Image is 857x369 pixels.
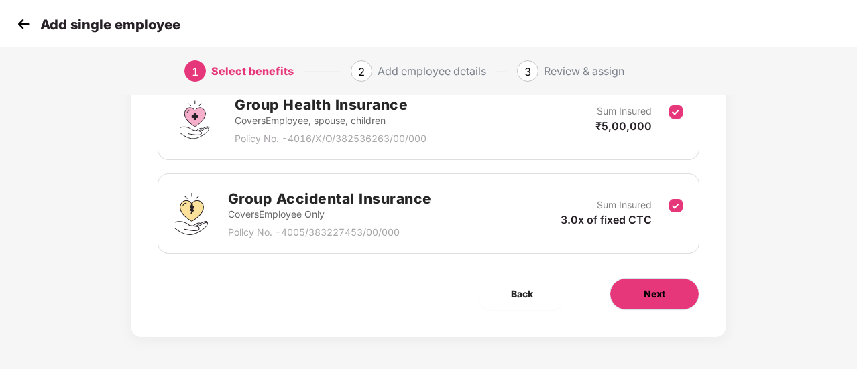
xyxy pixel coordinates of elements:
span: 3.0x of fixed CTC [561,213,652,226]
img: svg+xml;base64,PHN2ZyB4bWxucz0iaHR0cDovL3d3dy53My5vcmcvMjAwMC9zdmciIHdpZHRoPSIzMCIgaGVpZ2h0PSIzMC... [13,14,34,34]
h2: Group Accidental Insurance [228,188,432,210]
img: svg+xml;base64,PHN2ZyBpZD0iR3JvdXBfSGVhbHRoX0luc3VyYW5jZSIgZGF0YS1uYW1lPSJHcm91cCBIZWFsdGggSW5zdX... [174,100,215,140]
img: svg+xml;base64,PHN2ZyB4bWxucz0iaHR0cDovL3d3dy53My5vcmcvMjAwMC9zdmciIHdpZHRoPSI0OS4zMjEiIGhlaWdodD... [174,193,207,235]
span: ₹5,00,000 [595,119,652,133]
button: Next [610,278,699,310]
span: 1 [192,65,198,78]
p: Policy No. - 4005/383227453/00/000 [228,225,432,240]
div: Add employee details [378,60,486,82]
span: 2 [358,65,365,78]
p: Covers Employee, spouse, children [235,113,426,128]
p: Covers Employee Only [228,207,432,222]
span: Back [511,287,533,301]
p: Add single employee [40,17,180,33]
p: Sum Insured [597,104,652,119]
p: Policy No. - 4016/X/O/382536263/00/000 [235,131,426,146]
div: Review & assign [544,60,624,82]
span: Next [644,287,665,301]
h2: Group Health Insurance [235,94,426,116]
div: Select benefits [211,60,294,82]
p: Sum Insured [597,198,652,212]
span: 3 [524,65,531,78]
button: Back [477,278,567,310]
